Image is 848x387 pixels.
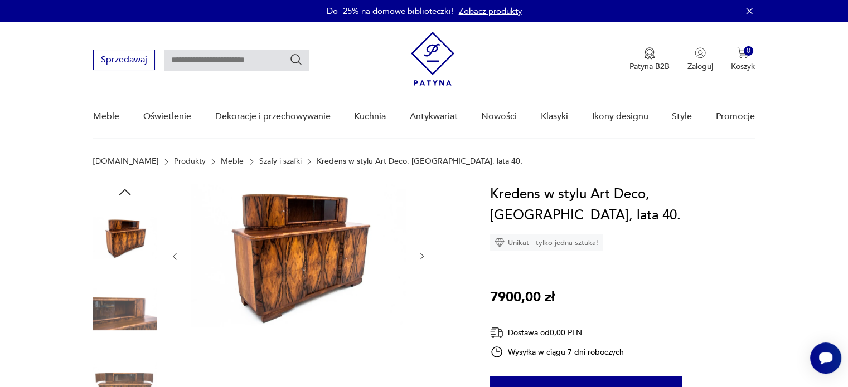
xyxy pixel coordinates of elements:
div: Wysyłka w ciągu 7 dni roboczych [490,345,624,359]
img: Ikona diamentu [495,238,505,248]
a: Dekoracje i przechowywanie [215,95,330,138]
p: Do -25% na domowe biblioteczki! [327,6,453,17]
img: Ikona medalu [644,47,655,60]
a: Klasyki [541,95,568,138]
a: Szafy i szafki [259,157,302,166]
iframe: Smartsupp widget button [810,342,841,374]
img: Ikonka użytkownika [695,47,706,58]
p: Patyna B2B [629,61,670,72]
div: Unikat - tylko jedna sztuka! [490,234,603,251]
img: Zdjęcie produktu Kredens w stylu Art Deco, Polska, lata 40. [191,184,406,327]
a: Oświetlenie [143,95,191,138]
button: Sprzedawaj [93,50,155,70]
p: Kredens w stylu Art Deco, [GEOGRAPHIC_DATA], lata 40. [317,157,522,166]
a: Sprzedawaj [93,57,155,65]
a: Produkty [174,157,206,166]
p: Zaloguj [687,61,713,72]
img: Zdjęcie produktu Kredens w stylu Art Deco, Polska, lata 40. [93,206,157,270]
a: Ikona medaluPatyna B2B [629,47,670,72]
h1: Kredens w stylu Art Deco, [GEOGRAPHIC_DATA], lata 40. [490,184,755,226]
a: Antykwariat [410,95,458,138]
a: Meble [93,95,119,138]
img: Ikona koszyka [737,47,748,58]
div: Dostawa od 0,00 PLN [490,326,624,340]
div: 0 [744,46,753,56]
a: Kuchnia [354,95,386,138]
button: Szukaj [289,53,303,66]
a: Meble [221,157,244,166]
a: [DOMAIN_NAME] [93,157,158,166]
a: Ikony designu [592,95,648,138]
p: 7900,00 zł [490,287,555,308]
a: Nowości [481,95,517,138]
button: 0Koszyk [731,47,755,72]
img: Zdjęcie produktu Kredens w stylu Art Deco, Polska, lata 40. [93,277,157,341]
a: Promocje [716,95,755,138]
a: Style [672,95,692,138]
button: Patyna B2B [629,47,670,72]
img: Patyna - sklep z meblami i dekoracjami vintage [411,32,454,86]
button: Zaloguj [687,47,713,72]
img: Ikona dostawy [490,326,503,340]
p: Koszyk [731,61,755,72]
a: Zobacz produkty [459,6,522,17]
